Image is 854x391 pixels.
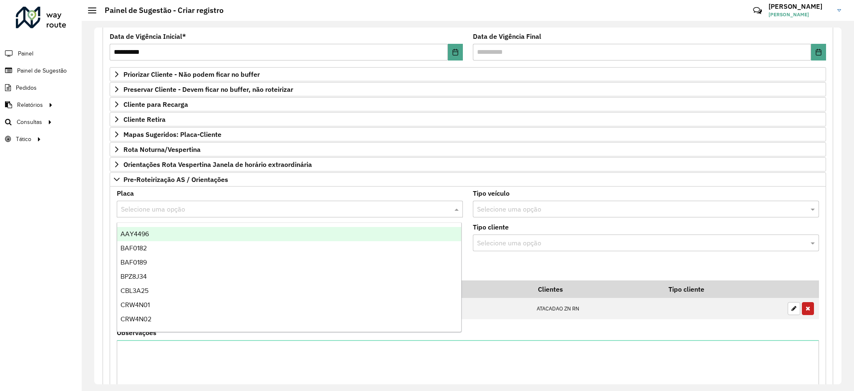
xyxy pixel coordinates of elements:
[123,176,228,183] span: Pre-Roteirização AS / Orientações
[117,188,134,198] label: Placa
[110,172,826,187] a: Pre-Roteirização AS / Orientações
[117,222,462,332] ng-dropdown-panel: Options list
[110,142,826,156] a: Rota Noturna/Vespertina
[123,161,312,168] span: Orientações Rota Vespertina Janela de horário extraordinária
[769,3,831,10] h3: [PERSON_NAME]
[123,71,260,78] span: Priorizar Cliente - Não podem ficar no buffer
[448,44,463,61] button: Choose Date
[811,44,826,61] button: Choose Date
[121,273,147,280] span: BPZ8J34
[16,83,37,92] span: Pedidos
[110,157,826,172] a: Orientações Rota Vespertina Janela de horário extraordinária
[16,135,31,144] span: Tático
[121,245,147,252] span: BAF0182
[532,298,663,320] td: ATACADAO ZN RN
[532,280,663,298] th: Clientes
[110,82,826,96] a: Preservar Cliente - Devem ficar no buffer, não roteirizar
[473,31,541,41] label: Data de Vigência Final
[123,101,188,108] span: Cliente para Recarga
[121,301,150,308] span: CRW4N01
[110,31,186,41] label: Data de Vigência Inicial
[749,2,766,20] a: Contato Rápido
[117,328,156,338] label: Observações
[123,131,221,138] span: Mapas Sugeridos: Placa-Cliente
[769,11,831,18] span: [PERSON_NAME]
[473,188,510,198] label: Tipo veículo
[123,86,293,93] span: Preservar Cliente - Devem ficar no buffer, não roteirizar
[123,146,201,153] span: Rota Noturna/Vespertina
[117,222,142,232] label: Clientes
[121,259,147,266] span: BAF0189
[110,127,826,141] a: Mapas Sugeridos: Placa-Cliente
[17,118,42,126] span: Consultas
[17,101,43,109] span: Relatórios
[473,222,509,232] label: Tipo cliente
[18,49,33,58] span: Painel
[110,112,826,126] a: Cliente Retira
[110,97,826,111] a: Cliente para Recarga
[663,280,784,298] th: Tipo cliente
[110,67,826,81] a: Priorizar Cliente - Não podem ficar no buffer
[123,116,166,123] span: Cliente Retira
[17,66,67,75] span: Painel de Sugestão
[121,287,148,294] span: CBL3A25
[121,230,149,237] span: AAY4496
[121,315,151,323] span: CRW4N02
[96,6,224,15] h2: Painel de Sugestão - Criar registro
